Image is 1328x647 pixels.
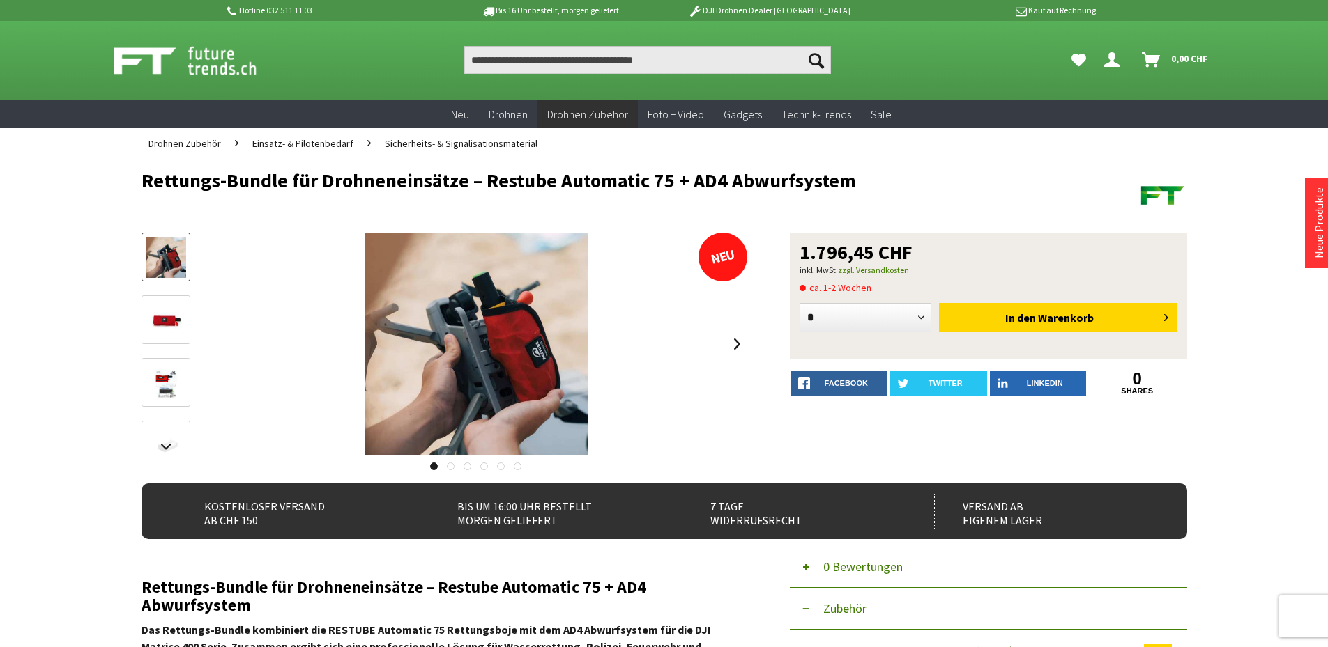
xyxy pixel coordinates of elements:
[790,588,1187,630] button: Zubehör
[1312,187,1326,258] a: Neue Produkte
[1136,46,1215,74] a: Warenkorb
[1027,379,1063,387] span: LinkedIn
[142,128,228,159] a: Drohnen Zubehör
[142,170,978,191] h1: Rettungs-Bundle für Drohneneinsätze – Restube Automatic 75 + AD4 Abwurfsystem
[148,137,221,150] span: Drohnen Zubehör
[772,100,861,129] a: Technik-Trends
[252,137,353,150] span: Einsatz- & Pilotenbedarf
[479,100,537,129] a: Drohnen
[385,137,537,150] span: Sicherheits- & Signalisationsmaterial
[871,107,892,121] span: Sale
[791,371,888,396] a: facebook
[1099,46,1131,74] a: Dein Konto
[838,265,909,275] a: zzgl. Versandkosten
[378,128,544,159] a: Sicherheits- & Signalisationsmaterial
[939,303,1177,332] button: In den Warenkorb
[146,237,186,278] img: Vorschau: Rettungs-Bundle für Drohneneinsätze – Restube Automatic 75 + AD4 Abwurfsystem
[1089,371,1186,387] a: 0
[451,107,469,121] span: Neu
[489,107,528,121] span: Drohnen
[142,578,748,614] h2: Rettungs-Bundle für Drohneneinsätze – Restube Automatic 75 + AD4 Abwurfsystem
[176,494,399,529] div: Kostenloser Versand ab CHF 150
[537,100,638,129] a: Drohnen Zubehör
[990,371,1087,396] a: LinkedIn
[245,128,360,159] a: Einsatz- & Pilotenbedarf
[1089,387,1186,396] a: shares
[114,43,287,78] img: Shop Futuretrends - zur Startseite wechseln
[1171,47,1208,70] span: 0,00 CHF
[802,46,831,74] button: Suchen
[724,107,762,121] span: Gadgets
[365,233,588,455] img: Rettungs-Bundle für Drohneneinsätze – Restube Automatic 75 + AD4 Abwurfsystem
[800,242,913,262] span: 1.796,45 CHF
[781,107,851,121] span: Technik-Trends
[660,2,878,19] p: DJI Drohnen Dealer [GEOGRAPHIC_DATA]
[861,100,901,129] a: Sale
[648,107,704,121] span: Foto + Video
[1005,311,1036,325] span: In den
[800,262,1177,279] p: inkl. MwSt.
[934,494,1157,529] div: Versand ab eigenem Lager
[1038,311,1094,325] span: Warenkorb
[929,379,963,387] span: twitter
[890,371,987,396] a: twitter
[547,107,628,121] span: Drohnen Zubehör
[429,494,651,529] div: Bis um 16:00 Uhr bestellt Morgen geliefert
[714,100,772,129] a: Gadgets
[878,2,1096,19] p: Kauf auf Rechnung
[790,546,1187,588] button: 0 Bewertungen
[638,100,714,129] a: Foto + Video
[441,100,479,129] a: Neu
[443,2,660,19] p: Bis 16 Uhr bestellt, morgen geliefert.
[800,279,871,296] span: ca. 1-2 Wochen
[225,2,443,19] p: Hotline 032 511 11 03
[825,379,868,387] span: facebook
[682,494,904,529] div: 7 Tage Widerrufsrecht
[1138,170,1187,219] img: Futuretrends
[1064,46,1093,74] a: Meine Favoriten
[464,46,831,74] input: Produkt, Marke, Kategorie, EAN, Artikelnummer…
